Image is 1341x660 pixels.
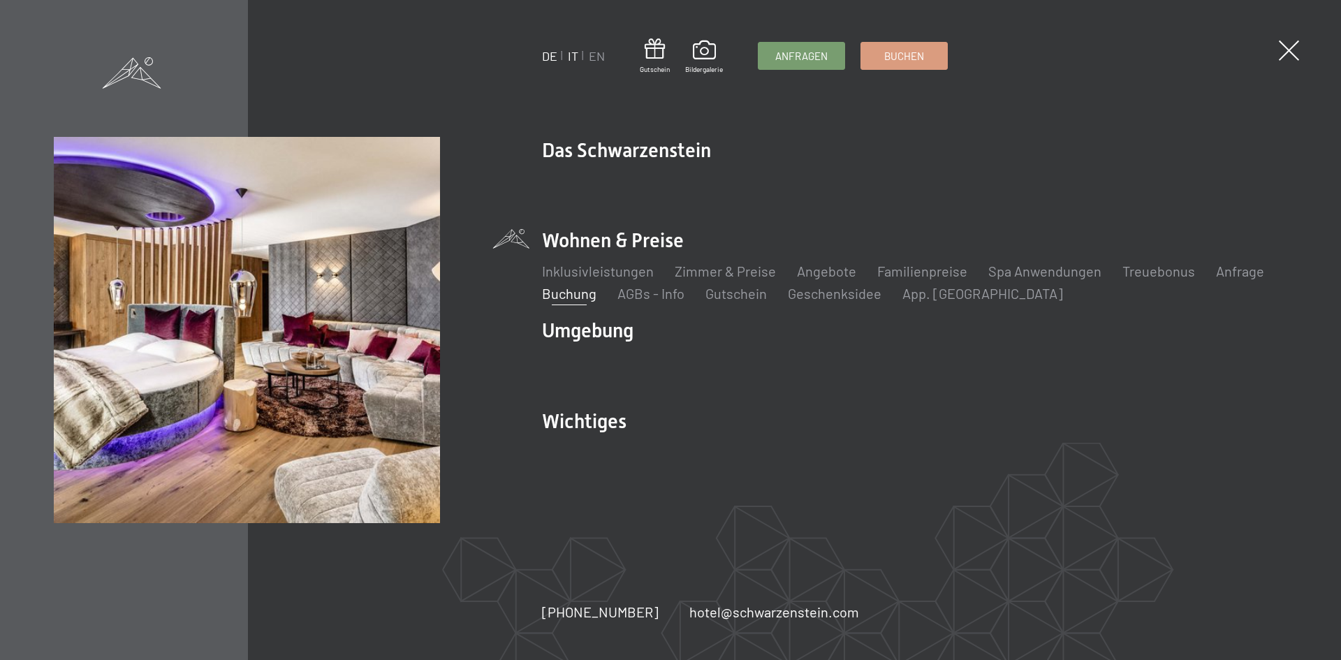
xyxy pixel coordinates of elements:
a: Zimmer & Preise [675,263,776,279]
a: Spa Anwendungen [988,263,1101,279]
a: Anfragen [759,43,844,69]
a: hotel@schwarzenstein.com [689,602,859,622]
a: Buchung [542,285,596,302]
span: Gutschein [640,64,670,74]
a: [PHONE_NUMBER] [542,602,659,622]
span: Anfragen [775,49,828,64]
a: Gutschein [640,38,670,74]
a: Treuebonus [1122,263,1195,279]
a: Angebote [797,263,856,279]
a: Bildergalerie [685,41,723,74]
a: Anfrage [1216,263,1264,279]
a: Gutschein [705,285,767,302]
a: Familienpreise [877,263,967,279]
a: EN [589,48,605,64]
a: Buchen [861,43,947,69]
a: AGBs - Info [617,285,684,302]
a: App. [GEOGRAPHIC_DATA] [902,285,1063,302]
a: Inklusivleistungen [542,263,654,279]
a: DE [542,48,557,64]
span: Buchen [884,49,924,64]
span: Bildergalerie [685,64,723,74]
a: IT [568,48,578,64]
span: [PHONE_NUMBER] [542,603,659,620]
a: Geschenksidee [788,285,881,302]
